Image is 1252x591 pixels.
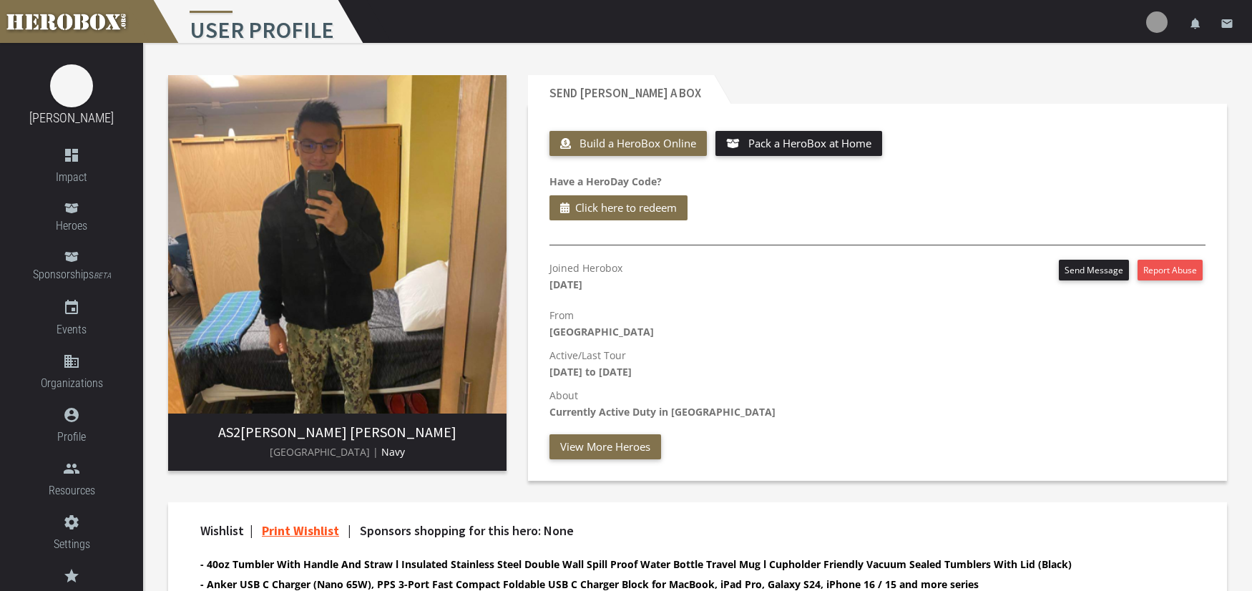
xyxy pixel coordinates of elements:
[168,75,507,414] img: image
[549,195,688,220] button: Click here to redeem
[549,434,661,459] button: View More Heroes
[200,557,1072,571] b: - 40oz Tumbler With Handle And Straw l Insulated Stainless Steel Double Wall Spill Proof Water Bo...
[1146,11,1168,33] img: user-image
[549,278,582,291] b: [DATE]
[200,556,1170,572] li: 40oz Tumbler With Handle And Straw l Insulated Stainless Steel Double Wall Spill Proof Water Bott...
[575,199,677,217] span: Click here to redeem
[360,522,574,539] span: Sponsors shopping for this hero: None
[748,136,871,150] span: Pack a HeroBox at Home
[549,347,1205,380] p: Active/Last Tour
[549,387,1205,420] p: About
[381,445,405,459] span: Navy
[1221,17,1233,30] i: email
[200,577,979,591] b: - Anker USB C Charger (Nano 65W), PPS 3-Port Fast Compact Foldable USB C Charger Block for MacBoo...
[549,260,622,293] p: Joined Herobox
[1138,260,1203,280] button: Report Abuse
[549,131,707,156] button: Build a HeroBox Online
[549,325,654,338] b: [GEOGRAPHIC_DATA]
[348,522,351,539] span: |
[1189,17,1202,30] i: notifications
[549,365,632,378] b: [DATE] to [DATE]
[218,423,240,441] span: AS2
[528,75,1227,481] section: Send Christian Jorge a Box
[262,522,339,539] a: Print Wishlist
[579,136,696,150] span: Build a HeroBox Online
[250,522,253,539] span: |
[528,75,714,104] h2: Send [PERSON_NAME] a Box
[549,307,1205,340] p: From
[1059,260,1129,280] button: Send Message
[549,175,662,188] b: Have a HeroDay Code?
[94,271,111,280] small: BETA
[180,424,495,440] h3: [PERSON_NAME] [PERSON_NAME]
[549,405,776,419] b: Currently Active Duty in [GEOGRAPHIC_DATA]
[715,131,882,156] button: Pack a HeroBox at Home
[200,524,1170,538] h4: Wishlist
[50,64,93,107] img: image
[270,445,378,459] span: [GEOGRAPHIC_DATA] |
[29,110,114,125] a: [PERSON_NAME]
